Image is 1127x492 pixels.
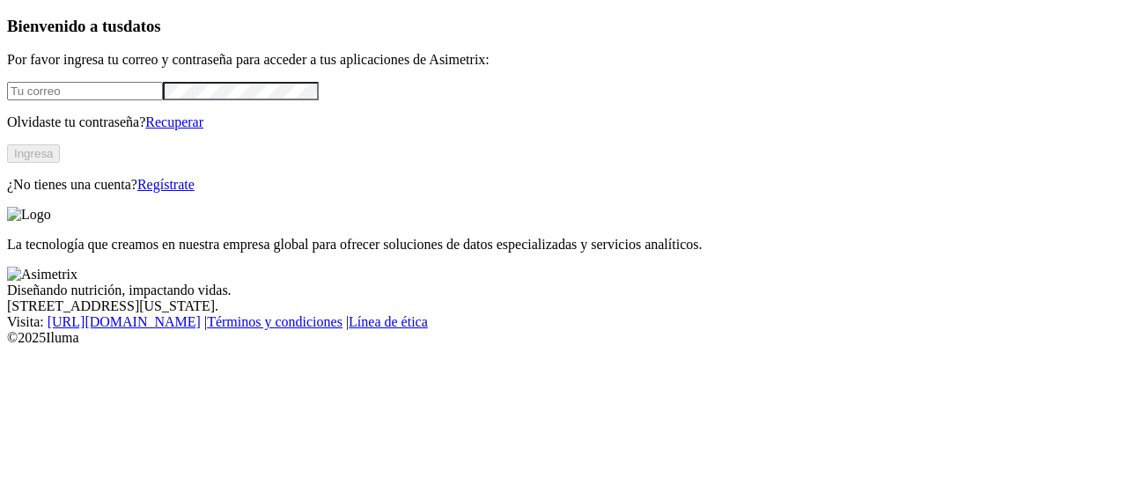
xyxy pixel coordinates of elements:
[48,314,201,329] a: [URL][DOMAIN_NAME]
[7,330,1120,346] div: © 2025 Iluma
[7,314,1120,330] div: Visita : | |
[7,52,1120,68] p: Por favor ingresa tu correo y contraseña para acceder a tus aplicaciones de Asimetrix:
[349,314,428,329] a: Línea de ética
[145,114,203,129] a: Recuperar
[7,144,60,163] button: Ingresa
[7,17,1120,36] h3: Bienvenido a tus
[7,177,1120,193] p: ¿No tienes una cuenta?
[7,267,77,283] img: Asimetrix
[7,237,1120,253] p: La tecnología que creamos en nuestra empresa global para ofrecer soluciones de datos especializad...
[7,207,51,223] img: Logo
[7,82,163,100] input: Tu correo
[207,314,343,329] a: Términos y condiciones
[7,114,1120,130] p: Olvidaste tu contraseña?
[137,177,195,192] a: Regístrate
[123,17,161,35] span: datos
[7,298,1120,314] div: [STREET_ADDRESS][US_STATE].
[7,283,1120,298] div: Diseñando nutrición, impactando vidas.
